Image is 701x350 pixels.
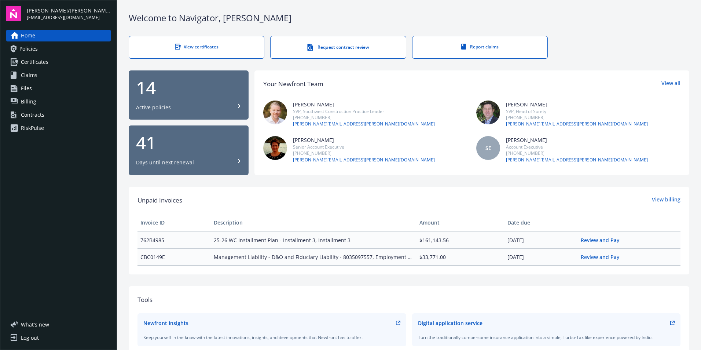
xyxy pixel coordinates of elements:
[136,79,241,96] div: 14
[504,248,578,265] td: [DATE]
[285,44,391,51] div: Request contract review
[293,101,435,108] div: [PERSON_NAME]
[214,253,413,261] span: Management Liability - D&O and Fiduciary Liability - 8035097557, Employment Practices Liability -...
[136,134,241,152] div: 41
[263,101,287,124] img: photo
[27,6,111,21] button: [PERSON_NAME]/[PERSON_NAME] Construction, Inc.[EMAIL_ADDRESS][DOMAIN_NAME]
[293,121,435,127] a: [PERSON_NAME][EMAIL_ADDRESS][PERSON_NAME][DOMAIN_NAME]
[506,136,648,144] div: [PERSON_NAME]
[581,254,625,260] a: Review and Pay
[416,231,504,248] td: $161,143.56
[19,43,38,55] span: Policies
[6,30,111,41] a: Home
[143,319,188,327] div: Newfront Insights
[214,236,413,244] span: 25-26 WC Installment Plan - Installment 3, Installment 3
[293,136,435,144] div: [PERSON_NAME]
[293,157,435,163] a: [PERSON_NAME][EMAIL_ADDRESS][PERSON_NAME][DOMAIN_NAME]
[6,109,111,121] a: Contracts
[263,79,323,89] div: Your Newfront Team
[506,114,648,121] div: [PHONE_NUMBER]
[661,79,680,89] a: View all
[652,196,680,205] a: View billing
[506,108,648,114] div: SVP, Head of Surety
[427,44,533,50] div: Report claims
[21,56,48,68] span: Certificates
[506,121,648,127] a: [PERSON_NAME][EMAIL_ADDRESS][PERSON_NAME][DOMAIN_NAME]
[27,14,111,21] span: [EMAIL_ADDRESS][DOMAIN_NAME]
[485,144,491,152] span: SE
[506,144,648,150] div: Account Executive
[416,214,504,231] th: Amount
[129,36,264,59] a: View certificates
[581,237,625,244] a: Review and Pay
[129,12,689,24] div: Welcome to Navigator , [PERSON_NAME]
[21,332,39,344] div: Log out
[416,248,504,265] td: $33,771.00
[6,56,111,68] a: Certificates
[136,159,194,166] div: Days until next renewal
[137,248,211,265] td: CBC0149E
[6,122,111,134] a: RiskPulse
[504,214,578,231] th: Date due
[6,96,111,107] a: Billing
[137,295,680,305] div: Tools
[129,70,249,120] button: 14Active policies
[27,7,111,14] span: [PERSON_NAME]/[PERSON_NAME] Construction, Inc.
[506,101,648,108] div: [PERSON_NAME]
[21,321,49,328] span: What ' s new
[21,96,36,107] span: Billing
[476,101,500,124] img: photo
[263,136,287,160] img: photo
[137,231,211,248] td: 762B4985
[293,144,435,150] div: Senior Account Executive
[136,104,171,111] div: Active policies
[21,69,37,81] span: Claims
[211,214,416,231] th: Description
[137,196,182,205] span: Unpaid Invoices
[293,114,435,121] div: [PHONE_NUMBER]
[506,150,648,156] div: [PHONE_NUMBER]
[21,83,32,94] span: Files
[144,44,249,50] div: View certificates
[129,125,249,175] button: 41Days until next renewal
[21,122,44,134] div: RiskPulse
[270,36,406,59] a: Request contract review
[6,43,111,55] a: Policies
[293,108,435,114] div: SVP, Southwest Construction Practice Leader
[412,36,548,59] a: Report claims
[6,6,21,21] img: navigator-logo.svg
[143,334,400,340] div: Keep yourself in the know with the latest innovations, insights, and developments that Newfront h...
[137,214,211,231] th: Invoice ID
[21,109,44,121] div: Contracts
[504,231,578,248] td: [DATE]
[293,150,435,156] div: [PHONE_NUMBER]
[418,334,675,340] div: Turn the traditionally cumbersome insurance application into a simple, Turbo-Tax like experience ...
[418,319,482,327] div: Digital application service
[6,321,61,328] button: What's new
[6,83,111,94] a: Files
[21,30,35,41] span: Home
[6,69,111,81] a: Claims
[506,157,648,163] a: [PERSON_NAME][EMAIL_ADDRESS][PERSON_NAME][DOMAIN_NAME]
